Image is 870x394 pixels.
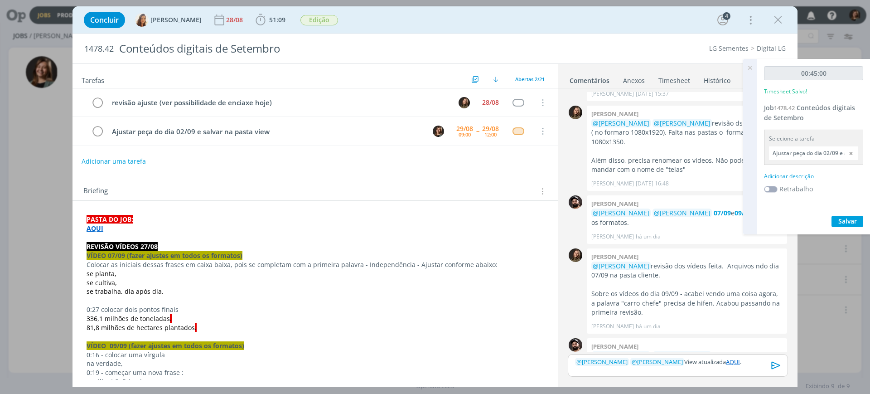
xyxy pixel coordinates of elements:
span: [PERSON_NAME] [150,17,202,23]
button: L [431,124,445,138]
a: Digital LG [757,44,786,53]
span: @[PERSON_NAME] [654,209,710,217]
p: 0:19 - começar uma nova frase : [87,368,544,377]
p: 0:27 colocar dois pontos finais [87,305,544,314]
p: View atualizada . [575,358,781,366]
p: na verdade, [87,359,544,368]
img: arrow-down.svg [493,77,498,82]
b: [PERSON_NAME] [591,199,638,208]
span: @ [576,358,582,366]
span: Edição [300,15,338,25]
span: @[PERSON_NAME] [593,262,649,270]
span: 51:09 [269,15,285,24]
p: 0:16 - colocar uma vírgula [87,350,544,360]
span: @[PERSON_NAME] [593,209,649,217]
div: dialog [72,6,797,387]
strong: VÍDEO 07/09 (fazer ajustes em todos os formatos) [87,251,242,260]
a: Job1478.42Conteúdos digitais de Setembro [764,103,855,122]
span: [DATE] 16:48 [636,180,669,188]
p: [PERSON_NAME] [591,90,634,98]
a: 07/09 [714,209,731,217]
p: [PERSON_NAME] [591,233,634,241]
b: [PERSON_NAME] [591,342,638,350]
span: se trabalha, dia após dia. [87,287,164,296]
span: Salvar [838,217,857,225]
div: Ajustar peça do dia 02/09 e salvar na pasta view [108,126,424,137]
p: revisão ds vídeos feita ( no formaro 1080x1920). Falta nas pastas o formato 1080x1350. [591,119,783,146]
div: Adicionar descrição [764,172,863,180]
button: Adicionar uma tarefa [81,153,146,170]
p: ...milho LG. Primeiro [87,377,544,386]
div: Conteúdos digitais de Setembro [116,38,490,60]
p: [PERSON_NAME] [591,322,634,331]
a: AQUI [726,358,740,366]
span: @[PERSON_NAME] [654,351,710,360]
span: se planta, [87,269,116,278]
div: 09:00 [459,132,471,137]
a: Histórico [703,72,731,85]
span: @[PERSON_NAME] [593,351,649,360]
span: . [170,314,172,323]
span: -- [476,128,479,134]
a: 09/09 [735,209,752,217]
span: 336,1 milhões de toneladas [87,314,170,323]
img: L [433,126,444,137]
p: Além disso, precisa renomear os vídeos. Não podemos mandar com o nome de "telas" [591,156,783,175]
span: . [195,323,197,332]
p: Colocar as iniciais dessas frases em caixa baixa, pois se completam com a primeira palavra - Inde... [87,260,544,269]
p: video 09/09 ajustado em todos os formatos na . [591,351,783,370]
b: [PERSON_NAME] [591,253,638,261]
span: [PERSON_NAME] [632,358,683,366]
strong: PASTA DO JOB: [87,215,133,224]
span: [DATE] 15:37 [636,90,669,98]
span: há um dia [636,233,661,241]
span: 1478.42 [774,104,795,112]
b: [PERSON_NAME] [591,110,638,118]
button: J [457,96,471,109]
img: B [569,338,582,352]
button: Edição [300,15,338,26]
p: Timesheet Salvo! [764,88,807,96]
span: Abertas 2/21 [515,76,545,83]
div: revisão ajuste (ver possibilidade de enciaxe hoje) [108,97,450,108]
div: 29/08 [482,126,499,132]
button: Salvar [831,216,863,227]
a: LG Sementes [709,44,749,53]
span: se cultiva, [87,278,117,287]
span: há um dia [636,322,661,331]
span: Conteúdos digitais de Setembro [764,103,855,122]
p: Sobre os vídeos do dia 09/09 - acabei vendo uma coisa agora, a palavra "carro-chefe" precisa de h... [591,289,783,317]
span: 1478.42 [84,44,114,54]
img: V [135,13,149,27]
span: 81,8 milhões de hectares plantados [87,323,195,332]
span: @ [632,358,637,366]
span: @[PERSON_NAME] [654,119,710,127]
p: revisão dos vídeos feita. Arquivos ndo dia 07/09 na pasta cliente. [591,262,783,280]
strong: REVISÃO VÍDEOS 27/08 [87,242,158,251]
label: Retrabalho [779,184,813,194]
span: Briefing [83,185,108,197]
div: 28/08 [226,17,245,23]
div: 28/08 [482,99,499,106]
div: 12:00 [484,132,497,137]
a: Timesheet [658,72,691,85]
img: J [569,106,582,119]
span: Concluir [90,16,119,24]
span: @[PERSON_NAME] [593,119,649,127]
div: 4 [723,12,730,20]
button: V[PERSON_NAME] [135,13,202,27]
img: B [569,195,582,209]
button: Concluir [84,12,125,28]
div: 29/08 [456,126,473,132]
button: 4 [715,13,730,27]
p: e em todos os formatos. [591,209,783,227]
a: AQUI [87,224,103,233]
img: J [569,248,582,262]
p: [PERSON_NAME] [591,180,634,188]
a: Comentários [569,72,610,85]
div: Selecione a tarefa [769,135,858,143]
button: 51:09 [253,13,288,27]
